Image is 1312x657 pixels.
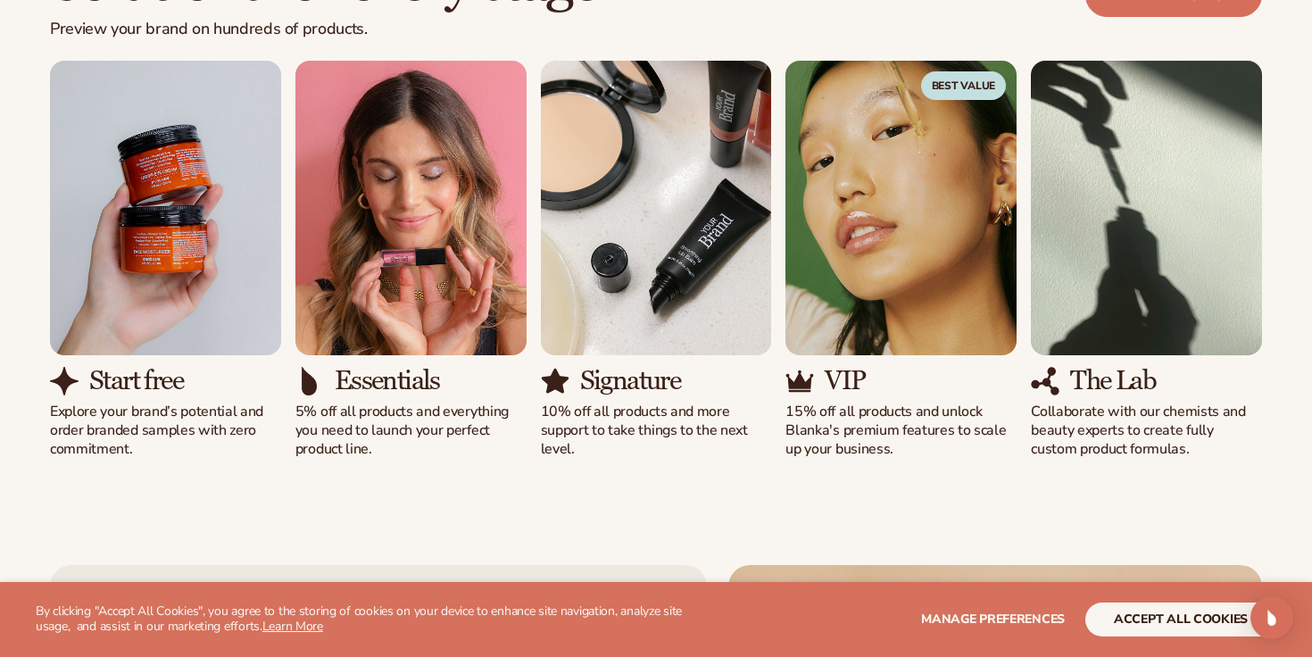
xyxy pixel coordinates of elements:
button: Manage preferences [921,603,1065,636]
div: 3 / 5 [541,61,772,459]
p: Preview your brand on hundreds of products. [50,20,597,39]
div: 4 / 5 [785,61,1017,459]
p: 5% off all products and everything you need to launch your perfect product line. [295,403,527,458]
img: Shopify Image 11 [785,61,1017,355]
p: Explore your brand’s potential and order branded samples with zero commitment. [50,403,281,458]
div: 5 / 5 [1031,61,1262,459]
img: Shopify Image 10 [541,367,569,395]
p: By clicking "Accept All Cookies", you agree to the storing of cookies on your device to enhance s... [36,604,697,635]
img: Shopify Image 5 [50,61,281,355]
p: Collaborate with our chemists and beauty experts to create fully custom product formulas. [1031,403,1262,458]
p: 10% off all products and more support to take things to the next level. [541,403,772,458]
img: Shopify Image 9 [541,61,772,355]
img: Shopify Image 12 [785,367,814,395]
img: Shopify Image 13 [1031,61,1262,355]
img: Shopify Image 7 [295,61,527,355]
div: 2 / 5 [295,61,527,459]
img: Shopify Image 8 [295,367,324,395]
div: Open Intercom Messenger [1250,596,1293,639]
a: Learn More [262,618,323,635]
h3: The Lab [1070,366,1156,395]
button: accept all cookies [1085,603,1276,636]
div: 1 / 5 [50,61,281,459]
h3: Start free [89,366,183,395]
img: Shopify Image 6 [50,367,79,395]
span: Manage preferences [921,611,1065,628]
h3: VIP [825,366,865,395]
p: 15% off all products and unlock Blanka's premium features to scale up your business. [785,403,1017,458]
h3: Signature [580,366,681,395]
h3: Essentials [335,366,440,395]
span: Best Value [921,71,1007,100]
img: Shopify Image 14 [1031,367,1059,395]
